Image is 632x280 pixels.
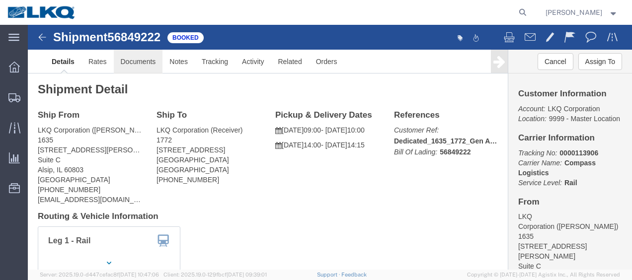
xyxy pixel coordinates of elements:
[546,7,602,18] span: Robert Benette
[341,272,367,278] a: Feedback
[227,272,267,278] span: [DATE] 09:39:01
[545,6,619,18] button: [PERSON_NAME]
[119,272,159,278] span: [DATE] 10:47:06
[317,272,342,278] a: Support
[467,271,620,279] span: Copyright © [DATE]-[DATE] Agistix Inc., All Rights Reserved
[7,5,77,20] img: logo
[163,272,267,278] span: Client: 2025.19.0-129fbcf
[40,272,159,278] span: Server: 2025.19.0-d447cefac8f
[28,25,632,270] iframe: FS Legacy Container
